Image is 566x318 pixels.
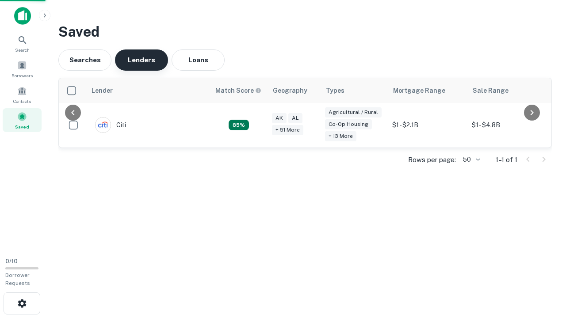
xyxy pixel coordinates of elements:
[15,123,29,130] span: Saved
[3,57,42,81] a: Borrowers
[58,21,552,42] h3: Saved
[272,125,303,135] div: + 51 more
[268,78,321,103] th: Geography
[325,119,372,129] div: Co-op Housing
[229,120,249,130] div: Capitalize uses an advanced AI algorithm to match your search with the best lender. The match sco...
[473,85,509,96] div: Sale Range
[388,78,467,103] th: Mortgage Range
[210,78,268,103] th: Capitalize uses an advanced AI algorithm to match your search with the best lender. The match sco...
[522,247,566,290] iframe: Chat Widget
[215,86,260,95] h6: Match Score
[86,78,210,103] th: Lender
[3,83,42,106] a: Contacts
[115,49,168,71] button: Lenders
[95,117,126,133] div: Citi
[58,49,111,71] button: Searches
[325,131,356,141] div: + 13 more
[325,107,382,117] div: Agricultural / Rural
[272,113,287,123] div: AK
[467,103,547,148] td: $1 - $4.8B
[321,78,388,103] th: Types
[5,258,18,265] span: 0 / 10
[13,98,31,105] span: Contacts
[5,272,30,286] span: Borrower Requests
[496,155,517,165] p: 1–1 of 1
[408,155,456,165] p: Rows per page:
[14,7,31,25] img: capitalize-icon.png
[393,85,445,96] div: Mortgage Range
[92,85,113,96] div: Lender
[215,86,261,95] div: Capitalize uses an advanced AI algorithm to match your search with the best lender. The match sco...
[15,46,30,53] span: Search
[3,31,42,55] a: Search
[459,153,482,166] div: 50
[11,72,33,79] span: Borrowers
[326,85,344,96] div: Types
[273,85,307,96] div: Geography
[467,78,547,103] th: Sale Range
[388,103,467,148] td: $1 - $2.1B
[3,108,42,132] a: Saved
[96,117,111,132] img: picture
[172,49,225,71] button: Loans
[288,113,302,123] div: AL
